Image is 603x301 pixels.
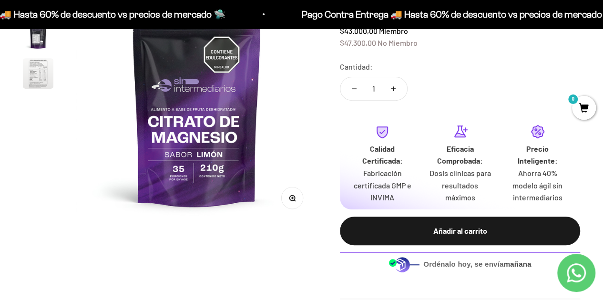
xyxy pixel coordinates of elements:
img: Citrato de Magnesio - Sabor Limón [23,20,53,51]
strong: Calidad Certificada: [362,144,402,166]
button: Ir al artículo 3 [23,58,53,92]
span: $47.300,00 [340,38,376,47]
div: La confirmación de la pureza de los ingredientes. [11,112,197,137]
button: Ir al artículo 2 [23,20,53,53]
strong: Eficacia Comprobada: [437,144,483,166]
span: Miembro [379,26,408,35]
span: Enviar [156,142,196,158]
span: $43.000,00 [340,26,378,35]
div: Añadir al carrito [359,225,561,237]
img: Citrato de Magnesio - Sabor Limón [23,58,53,89]
mark: 0 [567,93,579,105]
button: Aumentar cantidad [379,77,407,100]
p: Dosis clínicas para resultados máximos [429,167,491,204]
img: Despacho sin intermediarios [388,257,419,272]
button: Añadir al carrito [340,217,580,245]
a: 0 [572,104,596,114]
button: Reducir cantidad [340,77,368,100]
span: No Miembro [378,38,418,47]
p: ¿Qué te daría la seguridad final para añadir este producto a tu carrito? [11,15,197,37]
span: Ordénalo hoy, se envía [423,259,531,270]
div: Más detalles sobre la fecha exacta de entrega. [11,73,197,90]
b: mañana [503,260,531,268]
p: Ahorra 40% modelo ágil sin intermediarios [506,167,569,204]
strong: Precio Inteligente: [518,144,558,166]
label: Cantidad: [340,61,373,73]
div: Un mensaje de garantía de satisfacción visible. [11,93,197,109]
p: Fabricación certificada GMP e INVIMA [351,167,414,204]
button: Enviar [155,142,197,158]
div: Un aval de expertos o estudios clínicos en la página. [11,45,197,71]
